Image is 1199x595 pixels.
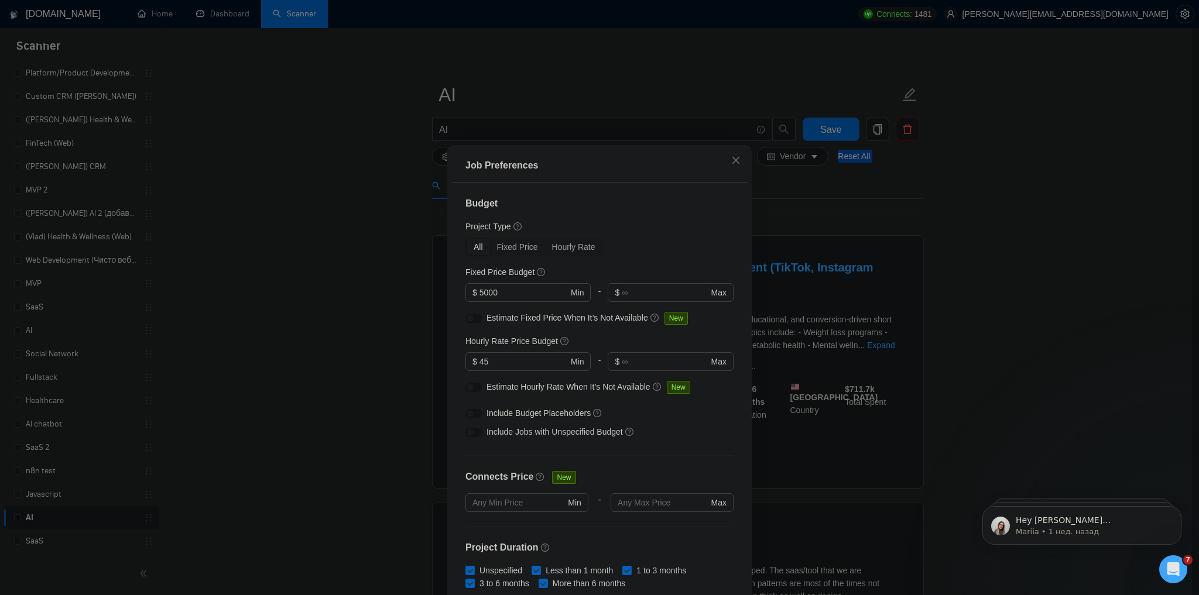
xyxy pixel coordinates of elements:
[711,496,727,509] span: Max
[588,493,611,526] div: -
[465,197,734,211] h4: Budget
[548,577,631,590] span: More than 6 months
[618,496,708,509] input: Any Max Price
[479,355,568,368] input: 0
[465,335,558,348] h5: Hourly Rate Price Budget
[472,286,477,299] span: $
[479,286,568,299] input: 0
[465,159,734,173] div: Job Preferences
[541,564,618,577] span: Less than 1 month
[1159,555,1187,583] iframe: Intercom live chat
[465,470,533,484] h4: Connects Price
[615,286,619,299] span: $
[731,156,741,165] span: close
[653,382,662,391] span: question-circle
[465,266,535,278] h5: Fixed Price Budget
[51,34,200,229] span: Hey [PERSON_NAME][EMAIL_ADDRESS][DOMAIN_NAME], Looks like your Upwork agency ValsyDev 🤖 AI Platfo...
[537,267,546,277] span: question-circle
[465,541,734,555] h4: Project Duration
[591,283,608,311] div: -
[541,543,550,552] span: question-circle
[475,564,527,577] span: Unspecified
[552,471,575,484] span: New
[490,239,545,255] div: Fixed Price
[467,239,490,255] div: All
[571,286,584,299] span: Min
[615,355,619,368] span: $
[622,355,708,368] input: ∞
[632,564,691,577] span: 1 to 3 months
[568,496,581,509] span: Min
[720,145,752,177] button: Close
[472,496,566,509] input: Any Min Price
[593,408,602,418] span: question-circle
[650,313,660,322] span: question-circle
[571,355,584,368] span: Min
[475,577,534,590] span: 3 to 6 months
[965,481,1199,563] iframe: Intercom notifications сообщение
[664,312,688,325] span: New
[560,336,570,346] span: question-circle
[487,427,623,436] span: Include Jobs with Unspecified Budget
[1183,555,1193,565] span: 7
[667,381,690,394] span: New
[487,408,591,418] span: Include Budget Placeholders
[487,313,648,322] span: Estimate Fixed Price When It’s Not Available
[51,45,202,56] p: Message from Mariia, sent 1 нед. назад
[591,352,608,380] div: -
[536,472,545,481] span: question-circle
[487,382,650,391] span: Estimate Hourly Rate When It’s Not Available
[711,355,727,368] span: Max
[513,222,523,231] span: question-circle
[465,220,511,233] h5: Project Type
[625,427,635,436] span: question-circle
[711,286,727,299] span: Max
[472,355,477,368] span: $
[622,286,708,299] input: ∞
[545,239,602,255] div: Hourly Rate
